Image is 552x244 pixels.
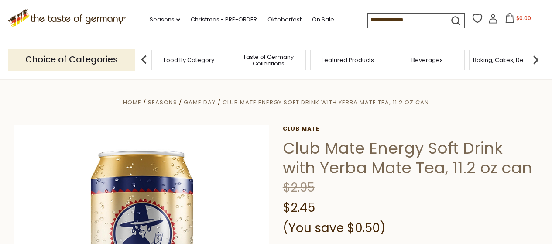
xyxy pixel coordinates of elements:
[312,15,334,24] a: On Sale
[150,15,180,24] a: Seasons
[8,49,135,70] p: Choice of Categories
[184,98,216,107] a: Game Day
[500,13,537,26] button: $0.00
[283,199,315,216] span: $2.45
[322,57,374,63] a: Featured Products
[283,138,538,178] h1: Club Mate Energy Soft Drink with Yerba Mate Tea, 11.2 oz can
[164,57,214,63] a: Food By Category
[283,125,538,132] a: Club Mate
[527,51,545,69] img: next arrow
[233,54,303,67] a: Taste of Germany Collections
[283,179,315,196] span: $2.95
[411,57,443,63] a: Beverages
[516,14,531,22] span: $0.00
[135,51,153,69] img: previous arrow
[123,98,141,107] a: Home
[283,220,386,237] span: (You save $0.50)
[148,98,177,107] a: Seasons
[267,15,302,24] a: Oktoberfest
[191,15,257,24] a: Christmas - PRE-ORDER
[473,57,541,63] a: Baking, Cakes, Desserts
[223,98,429,107] a: Club Mate Energy Soft Drink with Yerba Mate Tea, 11.2 oz can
